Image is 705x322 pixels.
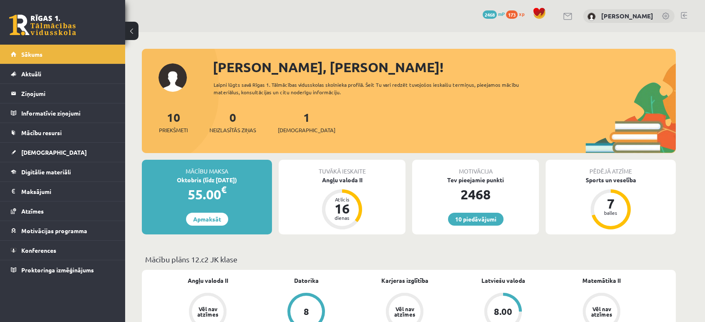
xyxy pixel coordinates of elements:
div: balles [598,210,623,215]
a: Angļu valoda II Atlicis 16 dienas [279,176,405,231]
div: Oktobris (līdz [DATE]) [142,176,272,184]
div: 8.00 [494,307,512,316]
a: 10 piedāvājumi [448,213,504,226]
span: mP [498,10,505,17]
div: Mācību maksa [142,160,272,176]
span: Proktoringa izmēģinājums [21,266,94,274]
span: Digitālie materiāli [21,168,71,176]
a: [PERSON_NAME] [601,12,653,20]
span: xp [519,10,524,17]
span: Konferences [21,247,56,254]
div: Tev pieejamie punkti [412,176,539,184]
a: 0Neizlasītās ziņas [209,110,256,134]
a: Maksājumi [11,182,115,201]
span: Sākums [21,50,43,58]
p: Mācību plāns 12.c2 JK klase [145,254,672,265]
legend: Informatīvie ziņojumi [21,103,115,123]
legend: Maksājumi [21,182,115,201]
a: 10Priekšmeti [159,110,188,134]
a: Aktuāli [11,64,115,83]
a: 173 xp [506,10,529,17]
div: 2468 [412,184,539,204]
div: Vēl nav atzīmes [196,306,219,317]
span: Priekšmeti [159,126,188,134]
div: 7 [598,197,623,210]
div: 8 [304,307,309,316]
div: Laipni lūgts savā Rīgas 1. Tālmācības vidusskolas skolnieka profilā. Šeit Tu vari redzēt tuvojošo... [214,81,534,96]
a: Rīgas 1. Tālmācības vidusskola [9,15,76,35]
div: Vēl nav atzīmes [393,306,416,317]
div: dienas [330,215,355,220]
div: [PERSON_NAME], [PERSON_NAME]! [213,57,676,77]
span: € [221,184,227,196]
div: Sports un veselība [546,176,676,184]
div: Pēdējā atzīme [546,160,676,176]
a: Karjeras izglītība [381,276,428,285]
a: Angļu valoda II [188,276,228,285]
a: 2468 mP [483,10,505,17]
div: 55.00 [142,184,272,204]
a: [DEMOGRAPHIC_DATA] [11,143,115,162]
a: Sākums [11,45,115,64]
a: Atzīmes [11,201,115,221]
span: [DEMOGRAPHIC_DATA] [21,148,87,156]
a: Digitālie materiāli [11,162,115,181]
div: Tuvākā ieskaite [279,160,405,176]
div: 16 [330,202,355,215]
a: Ziņojumi [11,84,115,103]
a: Informatīvie ziņojumi [11,103,115,123]
div: Motivācija [412,160,539,176]
a: Konferences [11,241,115,260]
a: Latviešu valoda [481,276,525,285]
span: [DEMOGRAPHIC_DATA] [278,126,335,134]
span: 2468 [483,10,497,19]
div: Atlicis [330,197,355,202]
a: Apmaksāt [186,213,228,226]
span: 173 [506,10,518,19]
img: Jekaterina Zeļeņina [587,13,596,21]
div: Vēl nav atzīmes [590,306,613,317]
a: Sports un veselība 7 balles [546,176,676,231]
span: Mācību resursi [21,129,62,136]
a: Matemātika II [582,276,621,285]
legend: Ziņojumi [21,84,115,103]
a: Datorika [294,276,319,285]
a: 1[DEMOGRAPHIC_DATA] [278,110,335,134]
div: Angļu valoda II [279,176,405,184]
span: Neizlasītās ziņas [209,126,256,134]
span: Motivācijas programma [21,227,87,234]
a: Mācību resursi [11,123,115,142]
span: Aktuāli [21,70,41,78]
a: Proktoringa izmēģinājums [11,260,115,279]
span: Atzīmes [21,207,44,215]
a: Motivācijas programma [11,221,115,240]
